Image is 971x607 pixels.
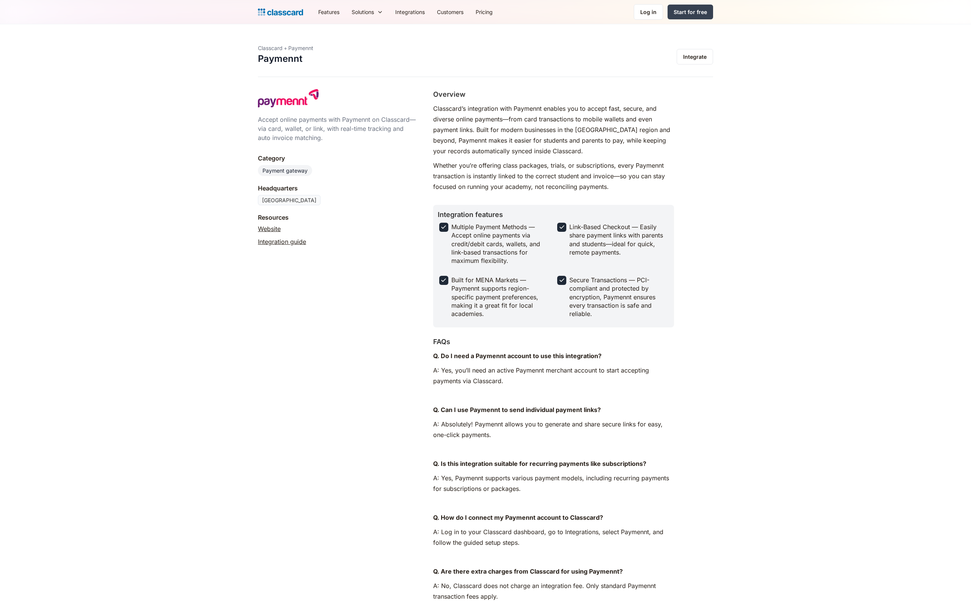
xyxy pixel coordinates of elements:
h2: Overview [433,89,465,99]
a: Pricing [470,3,499,20]
p: A: Absolutely! Paymennt allows you to generate and share secure links for easy, one-click payments. [433,419,674,440]
p: ‍ [433,444,674,454]
div: Paymennt [288,44,313,52]
p: Whether you’re offering class packages, trials, or subscriptions, every Paymennt transaction is i... [433,160,674,192]
a: Integrations [389,3,431,20]
div: Log in [640,8,657,16]
p: A: Yes, Paymennt supports various payment models, including recurring payments for subscriptions ... [433,473,674,494]
p: ‍ [433,498,674,508]
div: Solutions [352,8,374,16]
div: Solutions [346,3,389,20]
p: Classcard’s integration with Paymennt enables you to accept fast, secure, and diverse online paym... [433,103,674,156]
strong: Q. Is this integration suitable for recurring payments like subscriptions? [433,460,646,467]
div: Payment gateway [262,167,308,175]
div: Accept online payments with Paymennt on Classcard—via card, wallet, or link, with real-time track... [258,115,418,142]
a: Start for free [668,5,713,19]
strong: Q. Can I use Paymennt to send individual payment links? [433,406,601,414]
p: A: No, Classcard does not charge an integration fee. Only standard Paymennt transaction fees apply. [433,580,674,602]
a: Features [312,3,346,20]
div: [GEOGRAPHIC_DATA] [258,195,321,205]
h2: Integration features [438,209,669,220]
div: + [284,44,287,52]
div: Secure Transactions — PCI-compliant and protected by encryption, Paymennt ensures every transacti... [569,276,666,318]
div: Headquarters [258,184,298,193]
p: A: Log in to your Classcard dashboard, go to Integrations, select Paymennt, and follow the guided... [433,527,674,548]
div: Link-Based Checkout — Easily share payment links with parents and students—ideal for quick, remot... [569,223,666,257]
strong: Q. Do I need a Paymennt account to use this integration? [433,352,602,360]
a: Logo [258,7,303,17]
a: Customers [431,3,470,20]
div: Multiple Payment Methods — Accept online payments via credit/debit cards, wallets, and link-based... [451,223,548,265]
a: Log in [634,4,663,20]
div: Resources [258,213,289,222]
a: Website [258,224,281,233]
a: Integration guide [258,237,306,246]
h1: Paymennt [258,53,302,64]
strong: Q. How do I connect my Paymennt account to Classcard? [433,514,603,521]
strong: Q. Are there extra charges from Classcard for using Paymennt? [433,568,623,575]
h2: FAQs [433,337,450,347]
div: Start for free [674,8,707,16]
p: ‍ [433,552,674,562]
div: Built for MENA Markets — Paymennt supports region-specific payment preferences, making it a great... [451,276,548,318]
div: Classcard [258,44,283,52]
a: Integrate [677,49,713,64]
p: A: Yes, you’ll need an active Paymennt merchant account to start accepting payments via Classcard. [433,365,674,386]
p: ‍ [433,390,674,401]
div: Category [258,154,285,163]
